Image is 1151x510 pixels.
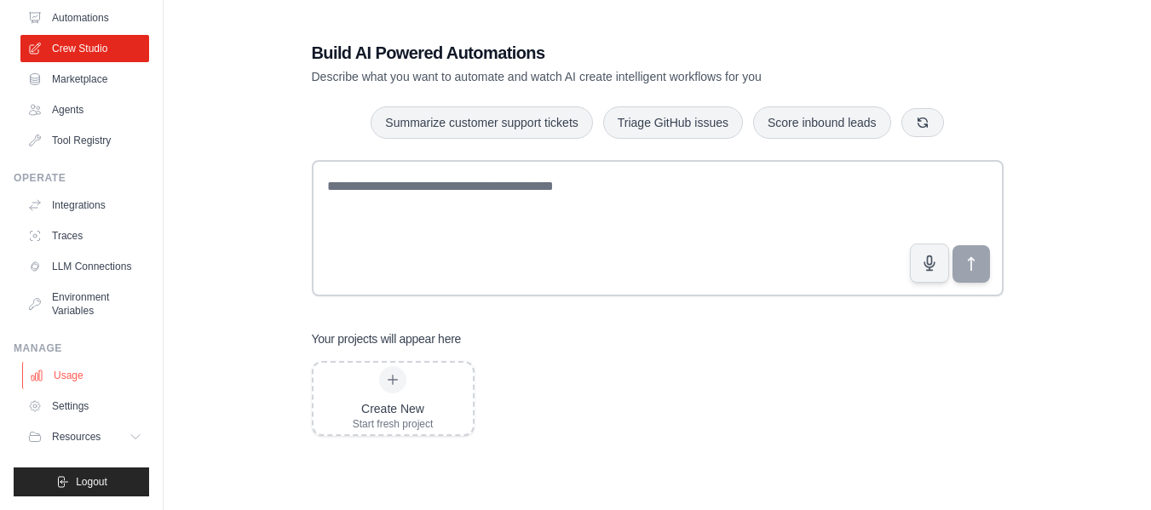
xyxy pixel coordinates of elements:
a: Environment Variables [20,284,149,324]
iframe: Chat Widget [1066,428,1151,510]
div: Start fresh project [353,417,434,431]
a: Automations [20,4,149,32]
h3: Your projects will appear here [312,330,462,347]
button: Resources [20,423,149,450]
a: Agents [20,96,149,123]
div: Operate [14,171,149,185]
a: Integrations [20,192,149,219]
a: Tool Registry [20,127,149,154]
span: Resources [52,430,101,444]
button: Get new suggestions [901,108,944,137]
button: Summarize customer support tickets [371,106,592,139]
p: Describe what you want to automate and watch AI create intelligent workflows for you [312,68,884,85]
a: Crew Studio [20,35,149,62]
div: Manage [14,341,149,355]
a: Usage [22,362,151,389]
a: Marketplace [20,66,149,93]
a: Settings [20,393,149,420]
span: Logout [76,475,107,489]
button: Triage GitHub issues [603,106,743,139]
div: Create New [353,400,434,417]
button: Logout [14,467,149,496]
div: Widget de chat [1066,428,1151,510]
h1: Build AI Powered Automations [312,41,884,65]
button: Click to speak your automation idea [910,244,949,283]
button: Score inbound leads [753,106,891,139]
a: Traces [20,222,149,249]
a: LLM Connections [20,253,149,280]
